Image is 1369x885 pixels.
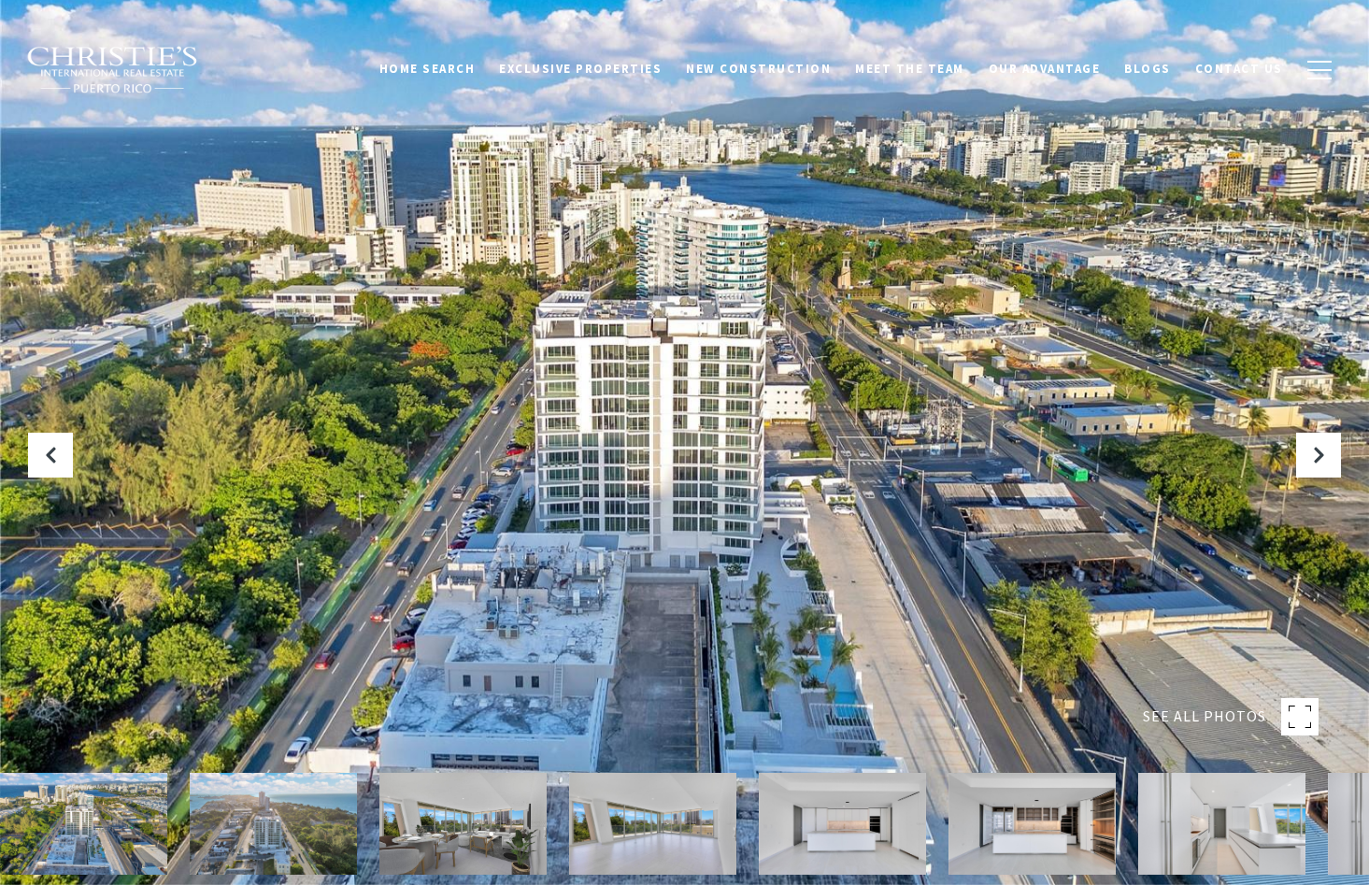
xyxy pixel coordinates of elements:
a: Blogs [1112,51,1183,87]
a: Meet the Team [843,51,977,87]
img: 540 AVE DE LA CONSTITUCIÓN #502 [190,773,357,875]
span: New Construction [686,61,831,77]
a: Exclusive Properties [487,51,674,87]
span: SEE ALL PHOTOS [1143,705,1266,729]
img: 540 AVE DE LA CONSTITUCIÓN #502 [1138,773,1305,875]
img: 540 AVE DE LA CONSTITUCIÓN #502 [948,773,1116,875]
span: Exclusive Properties [499,61,662,77]
span: Blogs [1124,61,1171,77]
span: Our Advantage [989,61,1101,77]
span: Contact Us [1195,61,1283,77]
img: 540 AVE DE LA CONSTITUCIÓN #502 [569,773,736,875]
img: 540 AVE DE LA CONSTITUCIÓN #502 [379,773,547,875]
img: 540 AVE DE LA CONSTITUCIÓN #502 [759,773,926,875]
a: Our Advantage [977,51,1113,87]
a: Home Search [367,51,488,87]
a: New Construction [674,51,843,87]
img: Christie's International Real Estate black text logo [26,46,200,94]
